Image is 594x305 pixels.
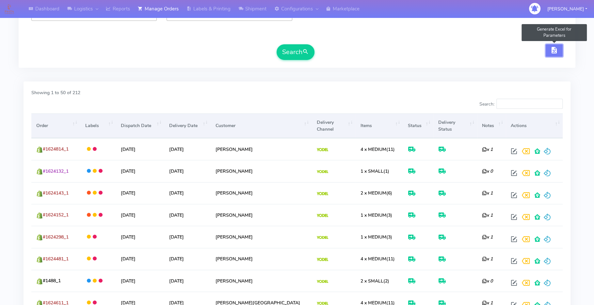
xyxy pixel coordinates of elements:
i: x 0 [482,278,493,284]
th: Order: activate to sort column ascending [31,113,80,138]
span: #1488_1 [43,278,61,284]
td: [DATE] [116,270,164,292]
span: (3) [361,212,392,218]
th: Delivery Status: activate to sort column ascending [433,113,477,138]
img: shopify.png [36,146,43,153]
th: Items: activate to sort column ascending [356,113,403,138]
img: Yodel [317,236,328,239]
label: Search: [479,99,563,109]
td: [DATE] [116,226,164,248]
span: (11) [361,256,395,262]
th: Delivery Date: activate to sort column ascending [164,113,211,138]
span: (2) [361,278,389,284]
th: Customer: activate to sort column ascending [211,113,312,138]
td: [PERSON_NAME] [211,248,312,270]
th: Dispatch Date: activate to sort column ascending [116,113,164,138]
td: [DATE] [164,182,211,204]
td: [DATE] [164,160,211,182]
td: [PERSON_NAME] [211,204,312,226]
td: [PERSON_NAME] [211,226,312,248]
span: 1 x MEDIUM [361,212,386,218]
td: [PERSON_NAME] [211,138,312,160]
button: Search [277,44,314,60]
img: Yodel [317,302,328,305]
span: 1 x SMALL [361,168,383,174]
th: Delivery Channel: activate to sort column ascending [312,113,355,138]
span: (3) [361,234,392,240]
td: [DATE] [116,138,164,160]
td: [DATE] [164,226,211,248]
img: Yodel [317,214,328,217]
th: Labels: activate to sort column ascending [80,113,116,138]
td: [DATE] [116,160,164,182]
img: shopify.png [36,278,43,284]
button: [PERSON_NAME] [542,2,592,16]
span: #1624814_1 [43,146,69,152]
i: x 1 [482,234,493,240]
label: Showing 1 to 50 of 212 [31,89,80,96]
img: shopify.png [36,168,43,175]
span: #1624481_1 [43,256,69,262]
td: [PERSON_NAME] [211,182,312,204]
i: x 1 [482,256,493,262]
th: Status: activate to sort column ascending [403,113,433,138]
img: Yodel [317,170,328,173]
span: (11) [361,146,395,152]
span: 2 x SMALL [361,278,383,284]
td: [DATE] [164,138,211,160]
td: [DATE] [164,248,211,270]
i: x 1 [482,146,493,152]
td: [PERSON_NAME] [211,160,312,182]
img: shopify.png [36,234,43,240]
span: #1624152_1 [43,212,69,218]
td: [DATE] [116,248,164,270]
span: 1 x MEDIUM [361,234,386,240]
span: #1624143_1 [43,190,69,196]
td: [DATE] [116,204,164,226]
td: [DATE] [116,182,164,204]
span: #1624132_1 [43,168,69,174]
img: Yodel [317,148,328,151]
span: #1624298_1 [43,234,69,240]
i: x 1 [482,212,493,218]
th: Actions: activate to sort column ascending [506,113,563,138]
th: Notes: activate to sort column ascending [477,113,506,138]
span: 2 x MEDIUM [361,190,386,196]
span: 4 x MEDIUM [361,146,386,152]
span: (1) [361,168,389,174]
img: Yodel [317,280,328,283]
td: [DATE] [164,270,211,292]
i: x 0 [482,168,493,174]
img: shopify.png [36,190,43,197]
td: [DATE] [164,204,211,226]
img: Yodel [317,258,328,261]
img: shopify.png [36,212,43,219]
span: 4 x MEDIUM [361,256,386,262]
span: (6) [361,190,392,196]
td: [PERSON_NAME] [211,270,312,292]
img: shopify.png [36,256,43,263]
img: Yodel [317,192,328,195]
input: Search: [496,99,563,109]
i: x 1 [482,190,493,196]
